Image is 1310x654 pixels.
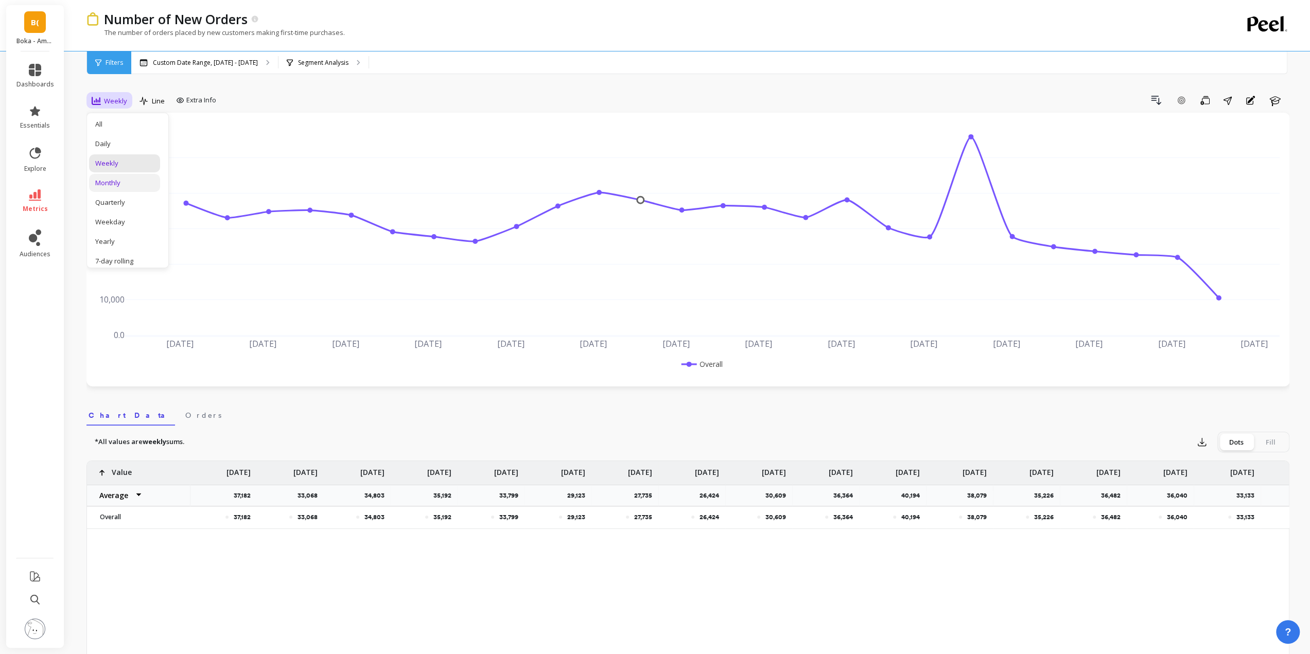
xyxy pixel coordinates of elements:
p: 26,424 [700,491,725,500]
p: 38,079 [967,513,987,521]
span: Weekly [104,96,127,106]
p: 35,192 [433,491,458,500]
div: Weekly [95,158,154,168]
img: header icon [86,12,99,25]
p: Number of New Orders [104,10,248,28]
p: 27,735 [634,513,652,521]
p: 27,735 [634,491,658,500]
p: 36,040 [1167,513,1187,521]
p: [DATE] [427,461,451,478]
div: 7-day rolling [95,256,154,266]
p: [DATE] [494,461,518,478]
p: The number of orders placed by new customers making first-time purchases. [86,28,345,37]
strong: weekly [143,437,166,446]
p: [DATE] [829,461,853,478]
p: 34,803 [364,491,391,500]
p: [DATE] [896,461,920,478]
p: [DATE] [561,461,585,478]
p: 29,123 [567,513,585,521]
p: [DATE] [1163,461,1187,478]
p: [DATE] [695,461,719,478]
p: 36,364 [833,513,853,521]
p: 33,068 [298,491,324,500]
div: Dots [1219,434,1253,450]
div: Daily [95,139,154,149]
p: 40,194 [901,491,926,500]
p: 33,068 [298,513,318,521]
span: metrics [23,205,48,213]
p: 36,364 [833,491,859,500]
p: [DATE] [762,461,786,478]
button: ? [1276,620,1300,644]
p: 33,799 [499,513,518,521]
div: Weekday [95,217,154,227]
p: 35,226 [1034,491,1060,500]
img: profile picture [25,618,45,639]
p: Overall [94,513,184,521]
span: Filters [106,59,123,67]
p: [DATE] [226,461,251,478]
div: Monthly [95,178,154,188]
div: Yearly [95,237,154,246]
span: Extra Info [186,95,216,105]
p: *All values are sums. [95,437,184,447]
p: [DATE] [1029,461,1054,478]
p: 30,609 [765,513,786,521]
p: Segment Analysis [298,59,348,67]
p: 35,192 [433,513,451,521]
span: explore [24,165,46,173]
span: ? [1285,625,1291,639]
nav: Tabs [86,402,1289,426]
p: 35,226 [1034,513,1054,521]
div: All [95,119,154,129]
p: [DATE] [293,461,318,478]
span: audiences [20,250,50,258]
span: Chart Data [89,410,173,420]
p: 26,424 [700,513,719,521]
p: 34,803 [364,513,385,521]
p: 37,182 [234,491,257,500]
p: 33,133 [1236,491,1261,500]
p: Custom Date Range, [DATE] - [DATE] [153,59,258,67]
p: 37,182 [234,513,251,521]
span: essentials [20,121,50,130]
span: Orders [185,410,221,420]
p: [DATE] [1230,461,1254,478]
span: B( [31,16,39,28]
p: 33,133 [1236,513,1254,521]
span: Line [152,96,165,106]
p: [DATE] [1096,461,1121,478]
p: 36,482 [1101,513,1121,521]
p: 40,194 [901,513,920,521]
p: Boka - Amazon (Essor) [16,37,54,45]
p: [DATE] [963,461,987,478]
p: Value [112,461,132,478]
span: dashboards [16,80,54,89]
p: 36,040 [1167,491,1194,500]
p: 33,799 [499,491,525,500]
div: Quarterly [95,198,154,207]
p: [DATE] [360,461,385,478]
div: Fill [1253,434,1287,450]
p: 38,079 [967,491,993,500]
p: 36,482 [1101,491,1127,500]
p: 30,609 [765,491,792,500]
p: 29,123 [567,491,591,500]
p: [DATE] [628,461,652,478]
